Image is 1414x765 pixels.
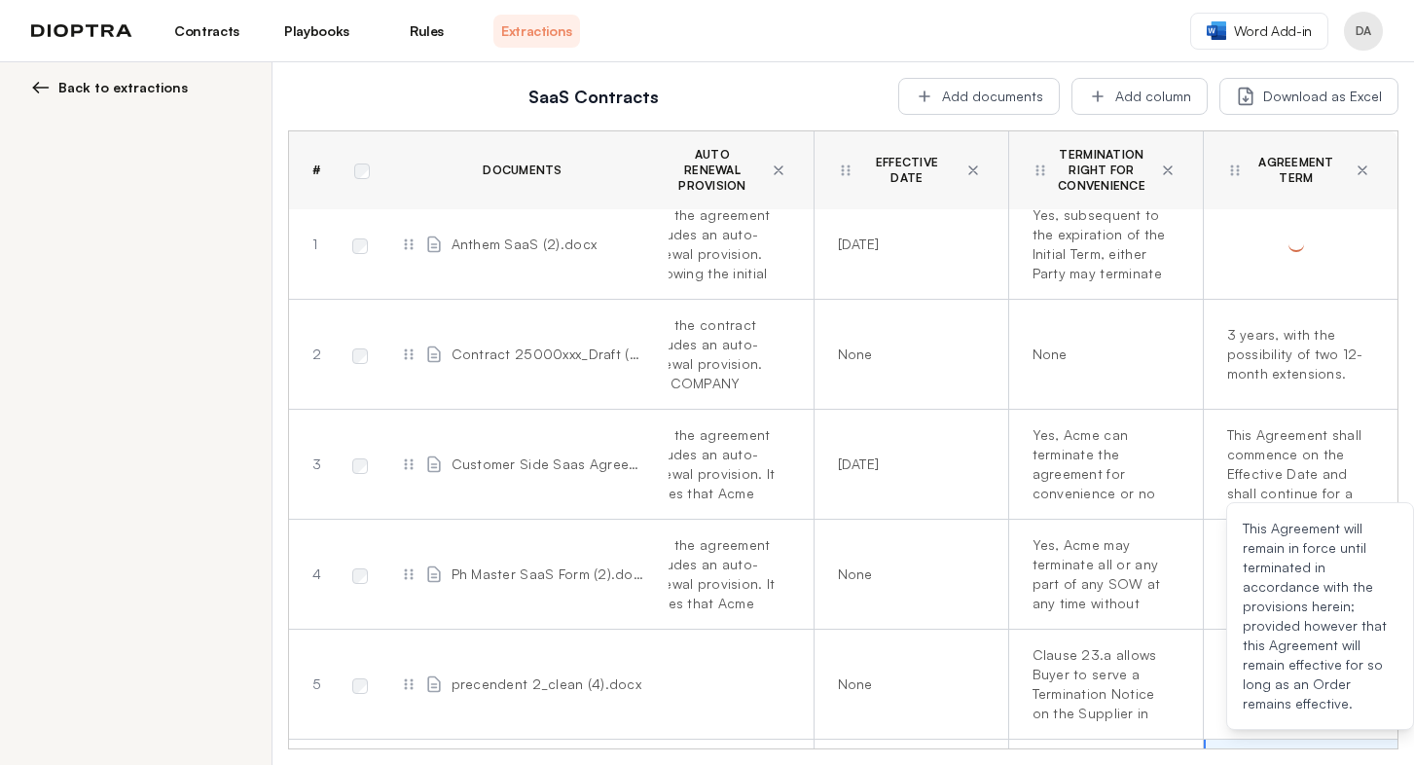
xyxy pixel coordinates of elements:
[1227,325,1366,383] div: 3 years, with the possibility of two 12-month extensions.
[643,535,782,613] div: Yes, the agreement includes an auto-renewal provision. It states that Acme may extend the agreeme...
[289,410,338,520] td: 3
[289,300,338,410] td: 2
[1033,535,1172,613] div: Yes, Acme may terminate all or any part of any SOW at any time without cause and in its sole disc...
[838,674,977,694] div: None
[452,565,645,584] span: Ph Master SaaS Form (2).docx
[643,205,782,283] div: Yes, the agreement includes an auto-renewal provision. Following the initial term of three years,...
[1219,78,1398,115] button: Download as Excel
[1033,345,1172,364] div: None
[1190,13,1328,50] a: Word Add-in
[898,78,1060,115] button: Add documents
[289,190,338,300] td: 1
[452,235,598,254] span: Anthem SaaS (2).docx
[643,315,782,393] div: Yes, the contract includes an auto-renewal provision. The COMPANY reserves the right to extend th...
[163,15,250,48] a: Contracts
[377,131,669,210] th: Documents
[1227,425,1366,503] div: This Agreement shall commence on the Effective Date and shall continue for a period of 3 year(s) ...
[1071,78,1208,115] button: Add column
[1251,155,1343,186] span: Agreement Term
[838,235,977,254] div: [DATE]
[961,159,985,182] button: Delete column
[289,131,338,210] th: #
[1234,21,1312,41] span: Word Add-in
[767,159,790,182] button: Delete column
[1344,12,1383,51] button: Profile menu
[452,345,645,364] span: Contract 25000xxx_Draft (3).docx
[1207,21,1226,40] img: word
[838,455,977,474] div: [DATE]
[58,78,188,97] span: Back to extractions
[1033,425,1172,503] div: Yes, Acme can terminate the agreement for convenience or no reason upon sixty (60) days prior wri...
[31,24,132,38] img: logo
[452,674,642,694] span: precendent 2_clean (4).docx
[31,78,51,97] img: left arrow
[1033,205,1172,283] div: Yes, subsequent to the expiration of the Initial Term, either Party may terminate this Agreement,...
[383,15,470,48] a: Rules
[452,455,645,474] span: Customer Side Saas Agreement.docx
[1033,645,1172,723] div: Clause 23.a allows Buyer to serve a Termination Notice on the Supplier in respect of any Services...
[289,630,338,740] td: 5
[667,147,759,194] span: Auto Renewal Provision
[1351,159,1374,182] button: Delete column
[493,15,580,48] a: Extractions
[300,83,887,110] h2: SaaS Contracts
[643,674,782,694] div: No
[643,425,782,503] div: Yes, the agreement includes an auto-renewal provision. It states that Acme may renew the agreemen...
[838,345,977,364] div: None
[861,155,954,186] span: Effective Date
[1156,159,1179,182] button: Delete column
[838,565,977,584] div: None
[31,78,248,97] button: Back to extractions
[1056,147,1148,194] span: Termination Right For Convenience
[289,520,338,630] td: 4
[273,15,360,48] a: Playbooks
[1243,519,1397,713] div: This Agreement will remain in force until terminated in accordance with the provisions herein; pr...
